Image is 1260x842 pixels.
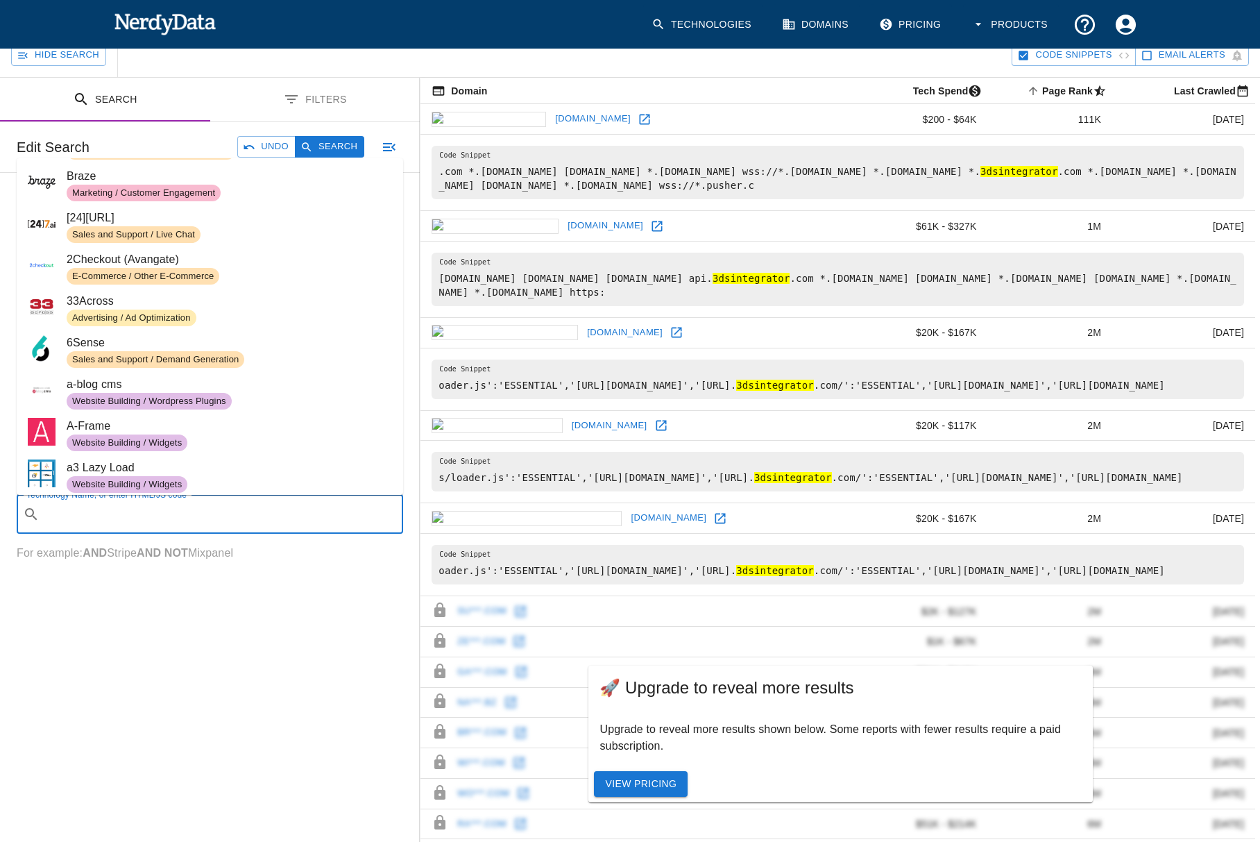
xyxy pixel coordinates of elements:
[83,547,107,559] b: AND
[1156,83,1255,99] span: Most recent date this website was successfully crawled
[67,228,201,242] span: Sales and Support / Live Chat
[1112,211,1255,242] td: [DATE]
[432,112,546,127] img: iriscrm.com icon
[67,187,221,200] span: Marketing / Customer Engagement
[67,353,244,367] span: Sales and Support / Demand Generation
[627,507,710,529] a: [DOMAIN_NAME]
[666,322,687,343] a: Open decoywines.com in new window
[855,104,988,135] td: $200 - $64K
[584,322,666,344] a: [DOMAIN_NAME]
[855,317,988,348] td: $20K - $167K
[1112,503,1255,534] td: [DATE]
[564,215,647,237] a: [DOMAIN_NAME]
[237,136,296,158] button: Undo
[432,146,1244,199] pre: .com *.[DOMAIN_NAME] [DOMAIN_NAME] *.[DOMAIN_NAME] wss://*.[DOMAIN_NAME] *.[DOMAIN_NAME] *. .com ...
[736,380,814,391] hl: 3dsintegrator
[67,376,392,393] span: a-blog cms
[634,109,655,130] a: Open iriscrm.com in new window
[67,312,196,325] span: Advertising / Ad Optimization
[432,418,562,433] img: paraduxx.com icon
[11,44,106,66] button: Hide Search
[67,335,392,351] span: 6Sense
[114,10,216,37] img: NerdyData.com
[552,108,634,130] a: [DOMAIN_NAME]
[855,211,988,242] td: $61K - $327K
[1159,47,1225,63] span: Get email alerts with newly found website results. Click to enable.
[1112,104,1255,135] td: [DATE]
[17,545,403,562] p: For example: Stripe Mixpanel
[855,410,988,441] td: $20K - $117K
[1135,44,1249,66] button: Get email alerts with newly found website results. Click to enable.
[67,251,392,268] span: 2Checkout (Avangate)
[67,168,392,185] span: Braze
[295,136,364,158] button: Search
[137,547,188,559] b: AND NOT
[980,166,1058,177] hl: 3dsintegrator
[647,216,667,237] a: Open gatcreek.com in new window
[67,395,232,408] span: Website Building / Wordpress Plugins
[67,437,187,450] span: Website Building / Widgets
[599,677,1081,699] span: 🚀 Upgrade to reveal more results
[1112,410,1255,441] td: [DATE]
[643,4,763,45] a: Technologies
[67,210,392,226] span: [24][URL]
[987,317,1112,348] td: 2M
[210,78,420,121] button: Filters
[774,4,860,45] a: Domains
[987,211,1112,242] td: 1M
[987,410,1112,441] td: 2M
[568,415,651,437] a: [DOMAIN_NAME]
[67,293,392,310] span: 33Across
[432,253,1244,306] pre: [DOMAIN_NAME] [DOMAIN_NAME] [DOMAIN_NAME] api. .com *.[DOMAIN_NAME] [DOMAIN_NAME] *.[DOMAIN_NAME]...
[67,478,187,491] span: Website Building / Widgets
[599,721,1081,755] p: Upgrade to reveal more results shown below. Some reports with fewer results require a paid subscr...
[432,511,622,526] img: duckhornwineshop.com icon
[736,565,814,576] hl: 3dsintegrator
[17,136,90,158] h6: Edit Search
[432,452,1244,491] pre: s/loader.js':'ESSENTIAL','[URL][DOMAIN_NAME]','[URL]. .com/':'ESSENTIAL','[URL][DOMAIN_NAME]','[U...
[67,270,219,283] span: E-Commerce / Other E-Commerce
[713,273,790,284] hl: 3dsintegrator
[710,508,731,529] a: Open duckhornwineshop.com in new window
[754,472,832,483] hl: 3dsintegrator
[1105,4,1146,45] button: Account Settings
[855,503,988,534] td: $20K - $167K
[432,219,559,234] img: gatcreek.com icon
[1024,83,1112,99] span: A page popularity ranking based on a domain's backlinks. Smaller numbers signal more popular doma...
[871,4,952,45] a: Pricing
[432,360,1244,399] pre: oader.js':'ESSENTIAL','[URL][DOMAIN_NAME]','[URL]. .com/':'ESSENTIAL','[URL][DOMAIN_NAME]','[URL]...
[432,83,487,99] span: The registered domain name (i.e. "nerdydata.com").
[651,415,672,436] a: Open paraduxx.com in new window
[67,460,392,476] span: a3 Lazy Load
[963,4,1059,45] button: Products
[26,489,187,500] label: Technology Name, or enter HTML/JS code
[432,545,1244,584] pre: oader.js':'ESSENTIAL','[URL][DOMAIN_NAME]','[URL]. .com/':'ESSENTIAL','[URL][DOMAIN_NAME]','[URL]...
[432,325,578,340] img: decoywines.com icon
[987,104,1112,135] td: 111K
[594,771,688,797] a: View Pricing
[1112,317,1255,348] td: [DATE]
[895,83,988,99] span: The estimated minimum and maximum annual tech spend each webpage has, based on the free, freemium...
[987,503,1112,534] td: 2M
[1064,4,1105,45] button: Support and Documentation
[67,418,392,435] span: A-Frame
